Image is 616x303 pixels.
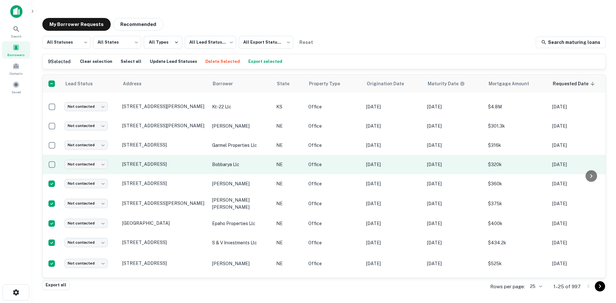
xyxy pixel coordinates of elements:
p: $400k [488,220,546,227]
p: [DATE] [427,260,482,267]
th: Requested Date [549,75,610,93]
p: Office [308,239,360,246]
p: [DATE] [552,200,607,207]
p: [DATE] [552,239,607,246]
button: Recommended [113,18,163,31]
div: Not contacted [64,199,108,208]
p: [DATE] [427,103,482,110]
p: Office [308,142,360,149]
p: bobbarya llc [212,161,270,168]
p: NE [276,239,302,246]
iframe: Chat Widget [584,252,616,282]
p: [DATE] [552,142,607,149]
div: Contacts [2,60,30,77]
a: Borrowers [2,41,30,59]
p: [STREET_ADDRESS][PERSON_NAME] [122,200,206,206]
p: [DATE] [366,180,421,187]
div: All States [93,34,141,51]
th: Mortgage Amount [485,75,549,93]
p: NE [276,220,302,227]
span: Property Type [309,80,348,88]
p: $316k [488,142,546,149]
button: My Borrower Requests [42,18,111,31]
div: Not contacted [64,179,108,188]
p: NE [276,142,302,149]
p: [DATE] [366,200,421,207]
div: All Export Statuses [239,34,293,51]
p: [DATE] [552,103,607,110]
span: Origination Date [367,80,412,88]
p: kt-22 llc [212,103,270,110]
p: [DATE] [552,180,607,187]
p: NE [276,180,302,187]
p: Office [308,180,360,187]
p: [STREET_ADDRESS] [122,240,206,245]
p: $525k [488,260,546,267]
button: Update Lead Statuses [148,57,199,66]
th: Lead Status [61,75,119,93]
span: Borrower [213,80,241,88]
p: [DATE] [366,122,421,130]
p: [STREET_ADDRESS] [122,181,206,186]
p: $375k [488,200,546,207]
th: Address [119,75,209,93]
span: Address [123,80,150,88]
p: [STREET_ADDRESS] [122,161,206,167]
p: [GEOGRAPHIC_DATA] [122,220,206,226]
p: [DATE] [427,142,482,149]
p: 1–25 of 997 [553,283,581,290]
img: capitalize-icon.png [10,5,22,18]
p: [PERSON_NAME] [212,122,270,130]
p: epaho properties llc [212,220,270,227]
p: NE [276,122,302,130]
th: Origination Date [363,75,424,93]
p: [DATE] [427,180,482,187]
div: Not contacted [64,259,108,268]
button: Clear selection [78,57,114,66]
p: $4.8M [488,103,546,110]
div: All Statuses [42,34,90,51]
p: Office [308,161,360,168]
span: Search [11,34,21,39]
h6: 9 Selected [48,58,71,65]
a: Saved [2,79,30,96]
a: Search [2,23,30,40]
p: NE [276,260,302,267]
button: Reset [296,36,316,49]
p: $320k [488,161,546,168]
p: $360k [488,180,546,187]
p: [DATE] [427,200,482,207]
h6: Maturity Date [428,80,458,87]
p: [STREET_ADDRESS] [122,260,206,266]
a: Search maturing loans [536,37,606,48]
span: Mortgage Amount [489,80,537,88]
p: [DATE] [366,260,421,267]
p: $434.2k [488,239,546,246]
button: Go to next page [595,281,605,291]
button: Export selected [247,57,284,66]
p: [DATE] [366,142,421,149]
th: State [273,75,305,93]
p: Office [308,103,360,110]
div: Not contacted [64,160,108,169]
p: KS [276,103,302,110]
p: [STREET_ADDRESS] [122,142,206,148]
p: [PERSON_NAME] [212,180,270,187]
button: Delete Selected [204,57,242,66]
p: garmel properties llc [212,142,270,149]
div: Not contacted [64,219,108,228]
span: Lead Status [65,80,101,88]
p: [DATE] [552,161,607,168]
p: NE [276,200,302,207]
span: State [277,80,298,88]
p: Office [308,220,360,227]
p: [DATE] [427,220,482,227]
p: [DATE] [552,220,607,227]
button: All Types [144,36,182,49]
span: Borrowers [7,52,25,57]
p: [DATE] [427,161,482,168]
p: Office [308,122,360,130]
th: Maturity dates displayed may be estimated. Please contact the lender for the most accurate maturi... [424,75,485,93]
